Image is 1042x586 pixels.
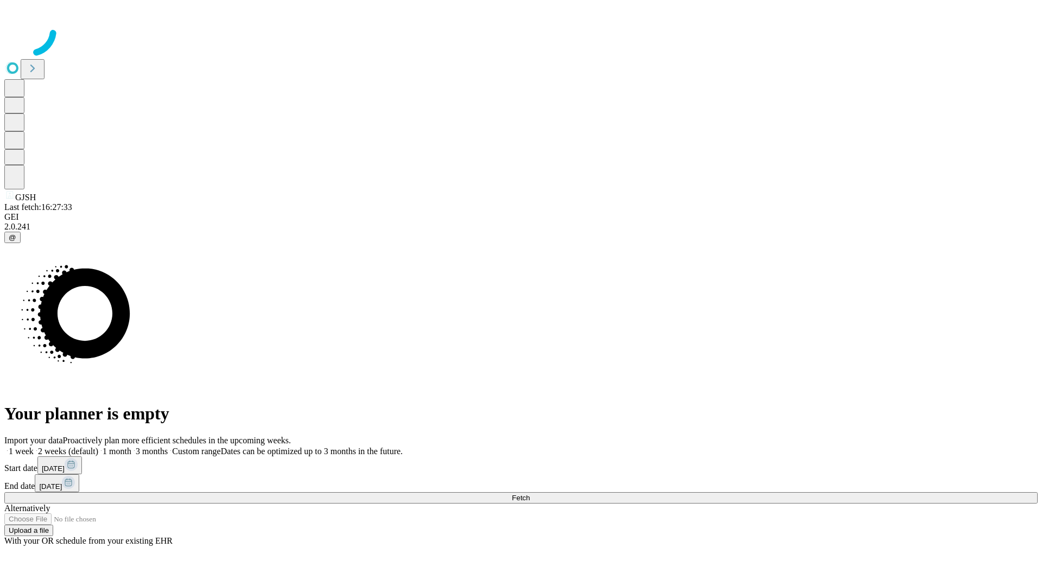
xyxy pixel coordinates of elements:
[4,202,72,212] span: Last fetch: 16:27:33
[4,504,50,513] span: Alternatively
[35,474,79,492] button: [DATE]
[42,464,65,473] span: [DATE]
[4,212,1038,222] div: GEI
[4,222,1038,232] div: 2.0.241
[37,456,82,474] button: [DATE]
[103,447,131,456] span: 1 month
[4,456,1038,474] div: Start date
[39,482,62,491] span: [DATE]
[4,474,1038,492] div: End date
[4,404,1038,424] h1: Your planner is empty
[512,494,530,502] span: Fetch
[4,436,63,445] span: Import your data
[63,436,291,445] span: Proactively plan more efficient schedules in the upcoming weeks.
[172,447,220,456] span: Custom range
[9,233,16,241] span: @
[4,492,1038,504] button: Fetch
[38,447,98,456] span: 2 weeks (default)
[221,447,403,456] span: Dates can be optimized up to 3 months in the future.
[4,525,53,536] button: Upload a file
[4,232,21,243] button: @
[136,447,168,456] span: 3 months
[15,193,36,202] span: GJSH
[9,447,34,456] span: 1 week
[4,536,173,545] span: With your OR schedule from your existing EHR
